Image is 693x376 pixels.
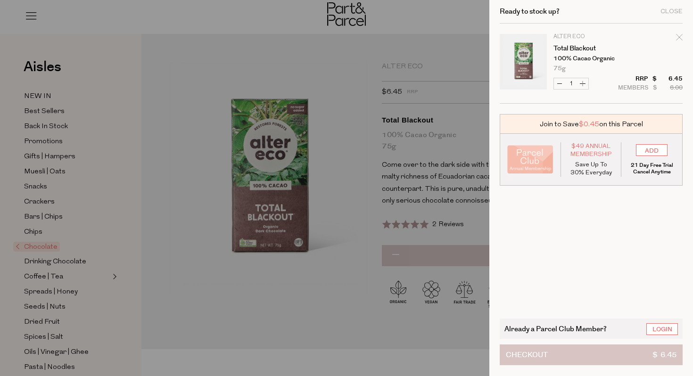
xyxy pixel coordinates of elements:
span: $0.45 [579,119,599,129]
input: QTY Total Blackout [565,78,577,89]
a: Total Blackout [553,45,627,52]
span: $49 Annual Membership [568,142,614,158]
span: $ 6.45 [652,345,676,365]
h2: Ready to stock up? [500,8,560,15]
div: Join to Save on this Parcel [500,114,683,134]
button: Checkout$ 6.45 [500,344,683,365]
div: Close [660,8,683,15]
p: 100% Cacao Organic [553,56,627,62]
p: 21 Day Free Trial Cancel Anytime [628,162,675,175]
a: Login [646,323,678,335]
input: ADD [636,144,668,156]
span: Already a Parcel Club Member? [504,323,607,334]
p: Alter Eco [553,34,627,40]
p: Save Up To 30% Everyday [568,161,614,177]
div: Remove Total Blackout [676,33,683,45]
span: 75g [553,65,566,72]
span: Checkout [506,345,548,365]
